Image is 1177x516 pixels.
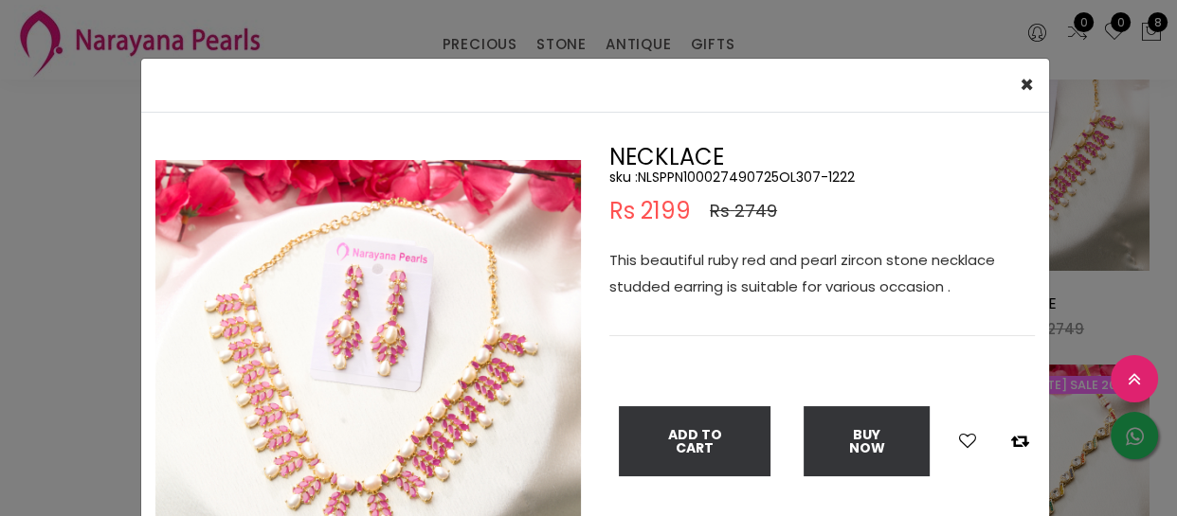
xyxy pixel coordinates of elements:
span: Rs 2749 [710,200,777,222]
button: Buy Now [804,406,930,476]
h5: sku : NLSPPN100027490725OL307-1222 [609,169,1035,186]
button: Add to compare [1005,429,1035,454]
span: Rs 2199 [609,200,691,222]
span: × [1020,69,1034,100]
p: This beautiful ruby red and pearl zircon stone necklace studded earring is suitable for various o... [609,247,1035,300]
button: Add to wishlist [953,429,982,454]
h2: NECKLACE [609,146,1035,169]
button: Add To Cart [619,406,770,476]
